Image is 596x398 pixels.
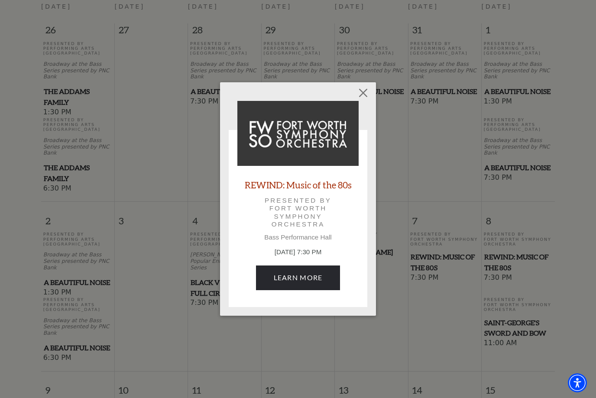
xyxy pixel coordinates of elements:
div: Accessibility Menu [568,373,587,392]
button: Close [355,85,372,101]
p: Presented by Fort Worth Symphony Orchestra [249,197,347,228]
img: REWIND: Music of the 80s [237,101,359,166]
a: REWIND: Music of the 80s [245,179,352,191]
p: [DATE] 7:30 PM [237,247,359,257]
p: Bass Performance Hall [237,233,359,241]
a: November 7, 7:30 PM Learn More [256,265,340,290]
